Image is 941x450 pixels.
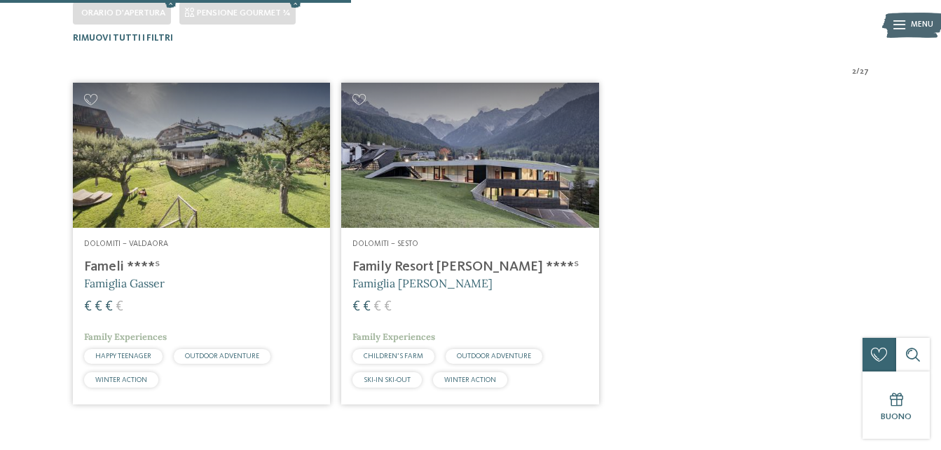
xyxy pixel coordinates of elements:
a: Cercate un hotel per famiglie? Qui troverete solo i migliori! Dolomiti – Valdaora Fameli ****ˢ Fa... [73,83,331,404]
span: Rimuovi tutti i filtri [73,34,173,43]
span: Orario d'apertura [81,8,165,18]
span: € [373,300,381,314]
span: € [363,300,371,314]
span: Buono [881,412,912,421]
span: € [352,300,360,314]
span: WINTER ACTION [95,376,147,383]
span: WINTER ACTION [444,376,496,383]
span: Dolomiti – Sesto [352,240,418,248]
span: Famiglia [PERSON_NAME] [352,276,493,290]
span: OUTDOOR ADVENTURE [185,353,259,360]
span: € [384,300,392,314]
a: Cercate un hotel per famiglie? Qui troverete solo i migliori! Dolomiti – Sesto Family Resort [PER... [341,83,599,404]
span: Pensione gourmet ¾ [197,8,290,18]
span: 2 [852,67,856,78]
span: Family Experiences [84,331,167,343]
span: / [856,67,860,78]
h4: Family Resort [PERSON_NAME] ****ˢ [352,259,588,275]
span: € [116,300,123,314]
span: € [105,300,113,314]
img: Cercate un hotel per famiglie? Qui troverete solo i migliori! [73,83,331,228]
span: 27 [860,67,869,78]
span: HAPPY TEENAGER [95,353,151,360]
span: Dolomiti – Valdaora [84,240,168,248]
img: Family Resort Rainer ****ˢ [341,83,599,228]
span: SKI-IN SKI-OUT [364,376,411,383]
span: € [95,300,102,314]
span: € [84,300,92,314]
a: Buono [863,371,930,439]
span: Family Experiences [352,331,435,343]
span: CHILDREN’S FARM [364,353,423,360]
span: OUTDOOR ADVENTURE [457,353,531,360]
span: Famiglia Gasser [84,276,165,290]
